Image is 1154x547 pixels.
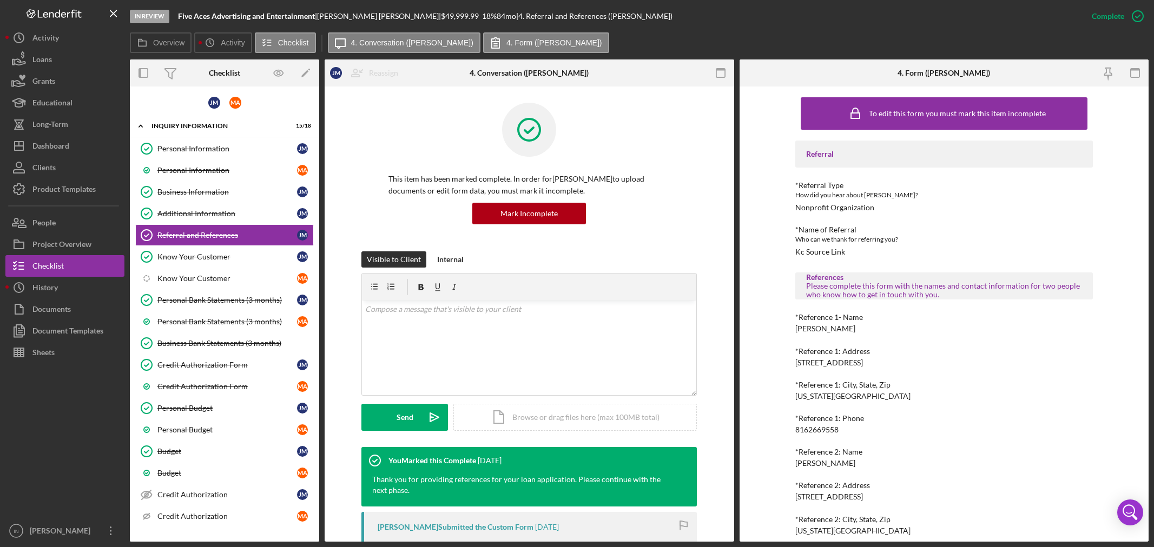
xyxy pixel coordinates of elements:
[898,69,990,77] div: 4. Form ([PERSON_NAME])
[5,298,124,320] a: Documents
[27,520,97,544] div: [PERSON_NAME]
[157,339,313,348] div: Business Bank Statements (3 months)
[795,526,911,535] div: [US_STATE][GEOGRAPHIC_DATA]
[1092,5,1124,27] div: Complete
[351,38,473,47] label: 4. Conversation ([PERSON_NAME])
[297,273,308,284] div: M A
[135,397,314,419] a: Personal BudgetJM
[5,342,124,363] button: Sheets
[795,313,1093,322] div: *Reference 1- Name
[497,12,516,21] div: 84 mo
[317,12,441,21] div: [PERSON_NAME] [PERSON_NAME] |
[388,456,476,465] div: You Marked this Complete
[297,295,308,305] div: J M
[472,203,586,224] button: Mark Incomplete
[795,324,855,333] div: [PERSON_NAME]
[806,282,1082,299] div: Please complete this form with the names and contact information for two people who know how to g...
[135,484,314,505] a: Credit AuthorizationJM
[325,62,409,84] button: JMReassign
[806,150,1082,158] div: Referral
[194,32,252,53] button: Activity
[135,246,314,268] a: Know Your CustomerJM
[278,38,309,47] label: Checklist
[32,27,59,51] div: Activity
[795,448,1093,456] div: *Reference 2: Name
[157,144,297,153] div: Personal Information
[208,97,220,109] div: J M
[516,12,672,21] div: | 4. Referral and References ([PERSON_NAME])
[535,523,559,531] time: 2025-06-06 22:39
[482,12,497,21] div: 18 %
[157,490,297,499] div: Credit Authorization
[297,208,308,219] div: J M
[255,32,316,53] button: Checklist
[5,135,124,157] button: Dashboard
[135,376,314,397] a: Credit Authorization FormMA
[178,12,317,21] div: |
[5,70,124,92] button: Grants
[32,70,55,95] div: Grants
[32,157,56,181] div: Clients
[378,523,533,531] div: [PERSON_NAME] Submitted the Custom Form
[292,123,311,129] div: 15 / 18
[437,251,464,268] div: Internal
[478,456,502,465] time: 2025-06-27 16:39
[5,320,124,342] button: Document Templates
[1081,5,1149,27] button: Complete
[795,347,1093,356] div: *Reference 1: Address
[5,178,124,200] button: Product Templates
[369,62,398,84] div: Reassign
[221,38,245,47] label: Activity
[157,361,297,369] div: Credit Authorization Form
[5,255,124,277] button: Checklist
[795,190,1093,201] div: How did you hear about [PERSON_NAME]?
[135,181,314,203] a: Business InformationJM
[135,505,314,527] a: Credit AuthorizationMA
[1117,499,1143,525] div: Open Intercom Messenger
[5,212,124,234] button: People
[869,109,1046,118] div: To edit this form you must mark this item incomplete
[135,159,314,181] a: Personal InformationMA
[5,520,124,542] button: IN[PERSON_NAME]
[5,114,124,135] button: Long-Term
[795,181,1093,190] div: *Referral Type
[361,251,426,268] button: Visible to Client
[297,511,308,522] div: M A
[297,468,308,478] div: M A
[297,316,308,327] div: M A
[157,469,297,477] div: Budget
[178,11,315,21] b: Five Aces Advertising and Entertainment
[135,268,314,289] a: Know Your CustomerMA
[32,234,91,258] div: Project Overview
[32,178,96,203] div: Product Templates
[297,251,308,262] div: J M
[5,157,124,178] a: Clients
[157,166,297,175] div: Personal Information
[795,203,874,212] div: Nonprofit Organization
[5,234,124,255] button: Project Overview
[432,251,469,268] button: Internal
[806,273,1082,282] div: References
[135,462,314,484] a: BudgetMA
[297,489,308,500] div: J M
[32,212,56,236] div: People
[157,425,297,434] div: Personal Budget
[328,32,480,53] button: 4. Conversation ([PERSON_NAME])
[5,49,124,70] a: Loans
[157,447,297,456] div: Budget
[32,255,64,279] div: Checklist
[506,38,602,47] label: 4. Form ([PERSON_NAME])
[157,512,297,521] div: Credit Authorization
[209,69,240,77] div: Checklist
[500,203,558,224] div: Mark Incomplete
[795,234,1093,245] div: Who can we thank for referring you?
[795,459,855,468] div: [PERSON_NAME]
[795,381,1093,389] div: *Reference 1: City, State, Zip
